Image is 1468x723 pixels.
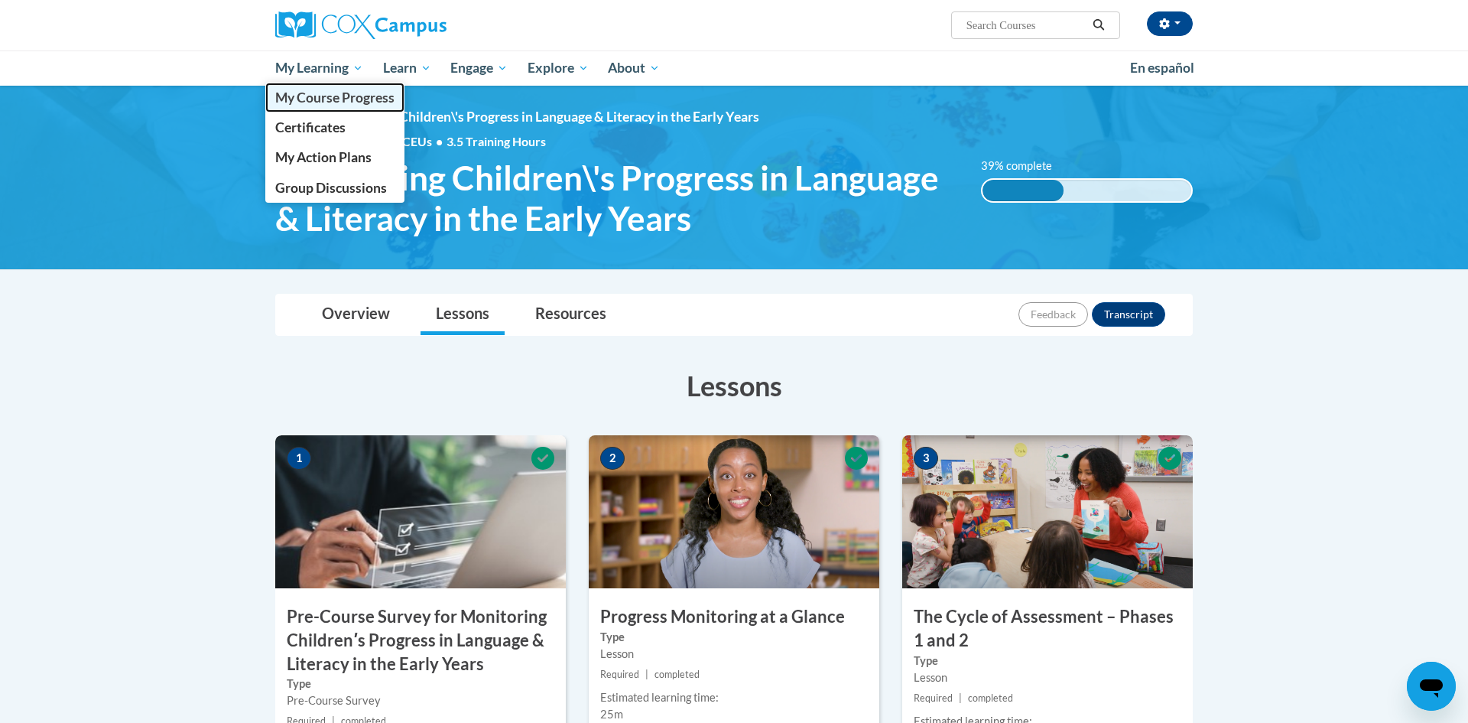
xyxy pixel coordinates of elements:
span: completed [654,669,700,680]
div: Lesson [914,669,1181,686]
input: Search Courses [965,16,1087,34]
a: Overview [307,295,405,335]
span: | [645,669,648,680]
img: Course Image [589,435,879,588]
span: En español [1130,60,1194,76]
a: Certificates [265,112,404,142]
img: Course Image [275,435,566,588]
span: completed [968,692,1013,704]
label: Type [287,676,554,692]
a: Engage [440,50,518,86]
label: Type [914,653,1181,669]
h3: The Cycle of Assessment – Phases 1 and 2 [902,605,1193,653]
iframe: Button to launch messaging window [1407,662,1456,711]
a: Group Discussions [265,173,404,203]
span: Monitoring Children\'s Progress in Language & Literacy in the Early Years [275,158,958,239]
button: Account Settings [1147,11,1193,36]
a: My Learning [265,50,373,86]
a: Learn [373,50,441,86]
span: My Course Progress [275,90,395,106]
span: 3.5 Training Hours [447,134,546,148]
span: 1 [287,447,311,470]
div: Main menu [252,50,1216,86]
span: About [608,59,660,77]
span: Explore [528,59,589,77]
a: About [599,50,671,86]
label: Type [600,629,868,646]
span: 2 [600,447,625,470]
div: Pre-Course Survey [287,692,554,709]
span: • [436,134,443,148]
a: My Action Plans [265,142,404,172]
span: | [959,692,962,704]
div: Estimated learning time: [600,689,868,706]
a: My Course Progress [265,83,404,112]
span: Required [914,692,953,704]
a: Cox Campus [275,11,566,39]
h3: Progress Monitoring at a Glance [589,605,879,629]
span: Learn [383,59,431,77]
img: Course Image [902,435,1193,588]
span: Required [600,669,639,680]
button: Transcript [1092,302,1165,327]
a: Explore [518,50,599,86]
h3: Lessons [275,366,1193,405]
span: 0.40 CEUs [376,133,447,150]
span: Group Discussions [275,180,387,196]
img: Cox Campus [275,11,447,39]
a: Resources [520,295,622,335]
h3: Pre-Course Survey for Monitoring Childrenʹs Progress in Language & Literacy in the Early Years [275,605,566,676]
span: My Learning [275,59,363,77]
button: Search [1087,16,1110,34]
span: 3 [914,447,938,470]
label: 39% complete [981,158,1069,174]
span: My Action Plans [275,149,372,165]
span: Certificates [275,119,346,135]
a: Lessons [421,295,505,335]
div: Lesson [600,646,868,663]
a: En español [1120,52,1204,84]
button: Feedback [1018,302,1088,327]
span: 25m [600,708,623,721]
span: Monitoring Children\'s Progress in Language & Literacy in the Early Years [329,109,759,125]
div: 39% complete [982,180,1064,201]
span: Engage [450,59,508,77]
